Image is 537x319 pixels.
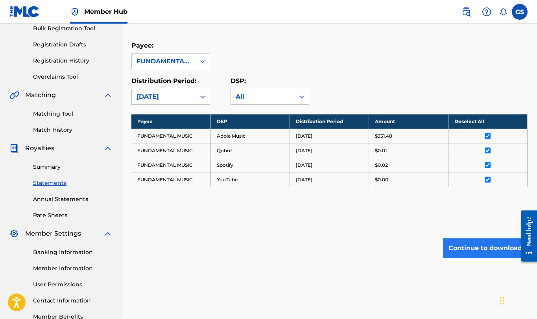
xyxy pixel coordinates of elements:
iframe: Resource Center [515,204,537,267]
a: Match History [33,126,113,134]
label: DSP: [231,77,246,85]
p: $351.48 [375,133,392,140]
th: Payee [131,114,210,129]
p: $0.00 [375,176,388,183]
img: MLC Logo [9,6,40,17]
td: FUNDAMENTAL MUSIC [131,172,210,187]
td: FUNDAMENTAL MUSIC [131,129,210,143]
img: help [482,7,491,17]
div: All [236,92,290,101]
iframe: Chat Widget [498,281,537,319]
span: Member Hub [84,7,127,16]
td: FUNDAMENTAL MUSIC [131,143,210,158]
span: Matching [25,90,56,100]
div: Help [479,4,495,20]
span: Member Settings [25,229,81,238]
td: [DATE] [290,143,369,158]
img: Member Settings [9,229,19,238]
button: Continue to download [443,238,528,258]
img: Top Rightsholder [70,7,79,17]
a: Contact Information [33,297,113,305]
a: Statements [33,179,113,187]
a: Bulk Registration Tool [33,24,113,33]
div: Drag [500,289,505,313]
img: Royalties [9,144,19,153]
td: Spotify [210,158,290,172]
div: User Menu [512,4,528,20]
div: Notifications [499,8,507,16]
a: Annual Statements [33,195,113,203]
td: [DATE] [290,158,369,172]
a: Registration Drafts [33,41,113,49]
img: search [461,7,471,17]
th: DSP [210,114,290,129]
th: Distribution Period [290,114,369,129]
p: $0.01 [375,147,387,154]
label: Payee: [131,42,153,49]
a: Member Information [33,264,113,273]
th: Amount [369,114,448,129]
td: [DATE] [290,129,369,143]
img: expand [103,229,113,238]
label: Distribution Period: [131,77,196,85]
td: Apple Music [210,129,290,143]
img: expand [103,144,113,153]
img: expand [103,90,113,100]
div: FUNDAMENTAL MUSIC [137,57,191,66]
p: $0.02 [375,162,388,169]
a: Overclaims Tool [33,73,113,81]
a: Banking Information [33,248,113,256]
span: Royalties [25,144,54,153]
div: [DATE] [137,92,191,101]
a: Rate Sheets [33,211,113,219]
th: Deselect All [448,114,527,129]
td: [DATE] [290,172,369,187]
td: YouTube [210,172,290,187]
td: FUNDAMENTAL MUSIC [131,158,210,172]
a: Matching Tool [33,110,113,118]
a: Summary [33,163,113,171]
a: Public Search [458,4,474,20]
a: User Permissions [33,280,113,289]
img: Matching [9,90,19,100]
a: Registration History [33,57,113,65]
td: Qobuz [210,143,290,158]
